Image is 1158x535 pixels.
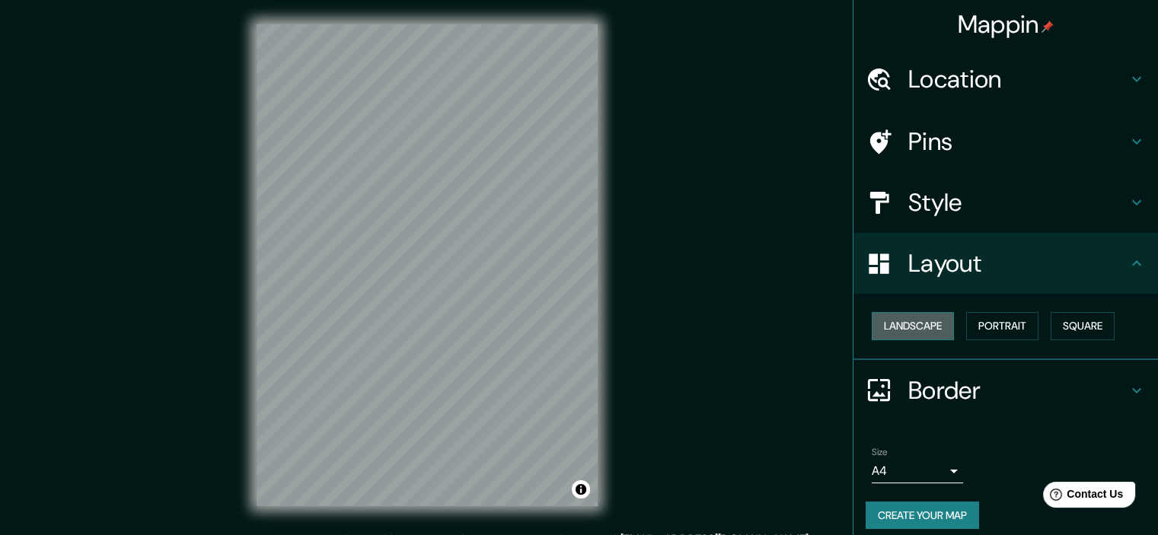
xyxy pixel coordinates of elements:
div: Style [853,172,1158,233]
h4: Border [908,375,1128,406]
h4: Location [908,64,1128,94]
button: Create your map [866,502,979,530]
div: A4 [872,459,963,483]
div: Location [853,49,1158,110]
iframe: Help widget launcher [1022,476,1141,518]
h4: Mappin [958,9,1054,40]
button: Square [1051,312,1115,340]
button: Landscape [872,312,954,340]
label: Size [872,445,888,458]
canvas: Map [257,24,598,506]
button: Toggle attribution [572,480,590,498]
div: Pins [853,111,1158,172]
h4: Style [908,187,1128,218]
div: Layout [853,233,1158,294]
button: Portrait [966,312,1038,340]
h4: Layout [908,248,1128,279]
h4: Pins [908,126,1128,157]
div: Border [853,360,1158,421]
img: pin-icon.png [1042,21,1054,33]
